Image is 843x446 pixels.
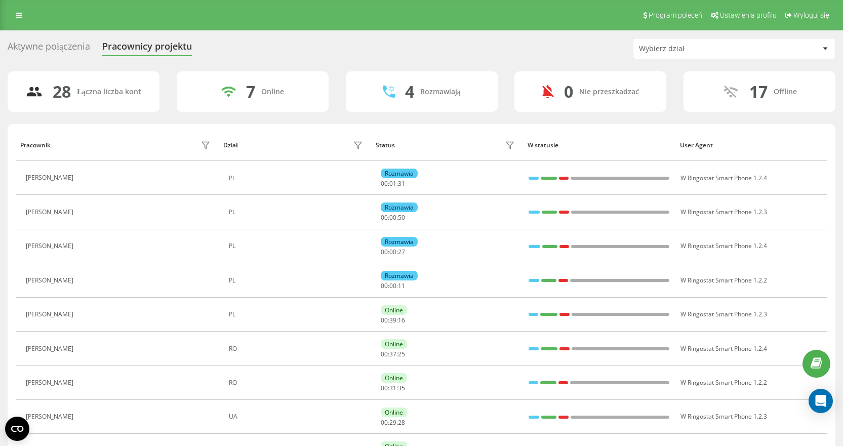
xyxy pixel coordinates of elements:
span: W Ringostat Smart Phone 1.2.4 [680,344,767,353]
span: 00 [381,350,388,358]
div: : : [381,385,405,392]
span: 00 [381,248,388,256]
div: PL [229,242,366,250]
div: PL [229,175,366,182]
span: Wyloguj się [793,11,829,19]
div: Online [381,408,407,417]
span: W Ringostat Smart Phone 1.2.2 [680,276,767,285]
span: 00 [381,213,388,222]
span: 00 [381,316,388,325]
span: W Ringostat Smart Phone 1.2.3 [680,310,767,318]
span: 28 [398,418,405,427]
span: 37 [389,350,396,358]
div: [PERSON_NAME] [26,174,76,181]
span: 00 [381,384,388,392]
div: 4 [405,82,414,101]
div: Rozmawia [381,169,418,178]
div: RO [229,345,366,352]
span: 25 [398,350,405,358]
div: Łączna liczba kont [77,88,141,96]
div: [PERSON_NAME] [26,311,76,318]
div: UA [229,413,366,420]
div: : : [381,282,405,290]
span: W Ringostat Smart Phone 1.2.3 [680,412,767,421]
div: Pracownik [20,142,51,149]
div: [PERSON_NAME] [26,379,76,386]
div: Online [381,339,407,349]
div: [PERSON_NAME] [26,413,76,420]
span: 29 [389,418,396,427]
div: Online [381,373,407,383]
div: Pracownicy projektu [102,41,192,57]
div: Status [376,142,395,149]
span: Ustawienia profilu [720,11,777,19]
span: 00 [381,281,388,290]
span: 01 [389,179,396,188]
div: Rozmawia [381,237,418,247]
div: PL [229,277,366,284]
div: PL [229,311,366,318]
span: 27 [398,248,405,256]
span: W Ringostat Smart Phone 1.2.3 [680,208,767,216]
span: 00 [381,418,388,427]
div: Online [261,88,284,96]
div: [PERSON_NAME] [26,209,76,216]
div: Dział [223,142,237,149]
div: : : [381,214,405,221]
div: Online [381,305,407,315]
div: [PERSON_NAME] [26,277,76,284]
div: Offline [774,88,797,96]
div: 28 [53,82,71,101]
span: W Ringostat Smart Phone 1.2.4 [680,241,767,250]
span: W Ringostat Smart Phone 1.2.4 [680,174,767,182]
span: 00 [389,281,396,290]
div: : : [381,180,405,187]
div: Aktywne połączenia [8,41,90,57]
div: [PERSON_NAME] [26,242,76,250]
div: 7 [246,82,255,101]
span: 31 [389,384,396,392]
div: Rozmawia [381,271,418,280]
span: W Ringostat Smart Phone 1.2.2 [680,378,767,387]
div: : : [381,351,405,358]
span: 31 [398,179,405,188]
div: Open Intercom Messenger [809,389,833,413]
div: : : [381,249,405,256]
div: Rozmawiają [420,88,461,96]
button: Open CMP widget [5,417,29,441]
div: 17 [749,82,768,101]
span: 00 [381,179,388,188]
div: [PERSON_NAME] [26,345,76,352]
div: W statusie [528,142,670,149]
div: 0 [564,82,573,101]
div: RO [229,379,366,386]
span: 11 [398,281,405,290]
span: Program poleceń [649,11,702,19]
div: Nie przeszkadzać [579,88,639,96]
span: 39 [389,316,396,325]
span: 35 [398,384,405,392]
div: Rozmawia [381,202,418,212]
div: : : [381,419,405,426]
div: PL [229,209,366,216]
span: 50 [398,213,405,222]
span: 00 [389,248,396,256]
div: User Agent [680,142,823,149]
div: Wybierz dział [639,45,760,53]
span: 16 [398,316,405,325]
span: 00 [389,213,396,222]
div: : : [381,317,405,324]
